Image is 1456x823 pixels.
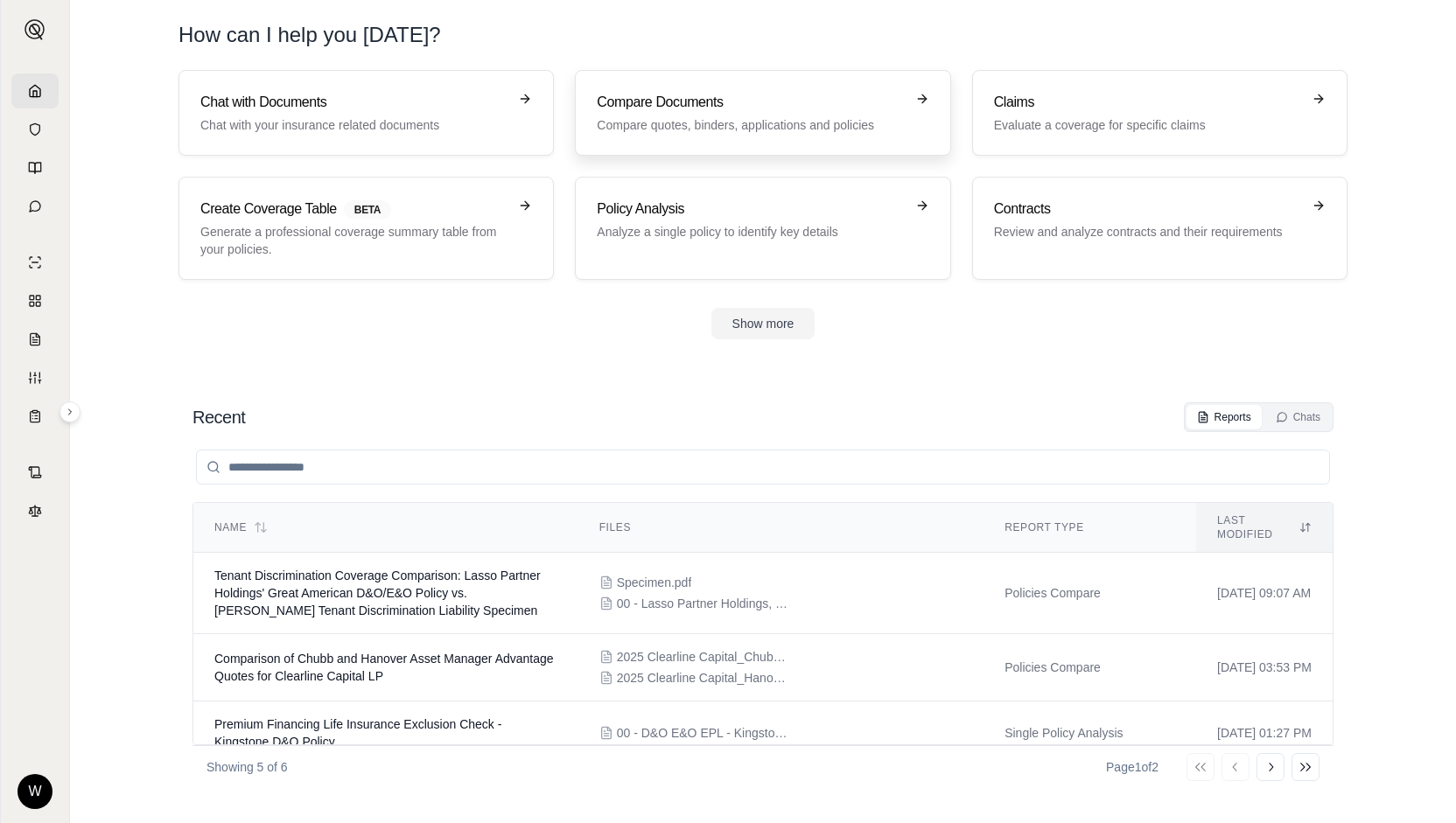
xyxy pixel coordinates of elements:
div: Last modified [1217,513,1312,541]
p: Generate a professional coverage summary table from your policies. [200,223,507,258]
td: [DATE] 01:27 PM [1196,701,1333,765]
a: Compare DocumentsCompare quotes, binders, applications and policies [575,70,950,156]
span: Specimen.pdf [617,574,692,591]
div: Reports [1197,410,1251,424]
a: Contract Analysis [11,455,59,490]
td: Policies Compare [983,553,1196,634]
p: Review and analyze contracts and their requirements [994,223,1301,241]
a: Legal Search Engine [11,493,59,528]
h3: Policy Analysis [597,199,904,220]
td: [DATE] 09:07 AM [1196,553,1333,634]
button: Show more [711,308,815,339]
div: Name [214,520,557,534]
a: Policy AnalysisAnalyze a single policy to identify key details [575,177,950,280]
span: 2025 Clearline Capital_Chubb Renewal Quote (woc).pdf [617,648,792,666]
h3: Contracts [994,199,1301,220]
span: Premium Financing Life Insurance Exclusion Check - Kingstone D&O Policy [214,717,501,749]
div: W [17,774,52,809]
td: Single Policy Analysis [983,701,1196,765]
a: Claim Coverage [11,322,59,357]
p: Analyze a single policy to identify key details [597,223,904,241]
span: Comparison of Chubb and Hanover Asset Manager Advantage Quotes for Clearline Capital LP [214,652,554,683]
h3: Claims [994,92,1301,113]
div: Chats [1276,410,1320,424]
span: 2025 Clearline Capital_Hanover Alternative Quote (woc).pdf [617,669,792,687]
h3: Create Coverage Table [200,199,507,220]
a: Custom Report [11,360,59,395]
button: Reports [1186,405,1262,429]
a: Documents Vault [11,112,59,147]
h3: Compare Documents [597,92,904,113]
a: Home [11,73,59,108]
th: Report Type [983,503,1196,553]
p: Compare quotes, binders, applications and policies [597,116,904,134]
a: Chat with DocumentsChat with your insurance related documents [178,70,554,156]
th: Files [578,503,983,553]
span: 00 - Lasso Partner Holdings, LLC - D&O E&O Policy - Great American.pdf [617,595,792,612]
button: Chats [1265,405,1331,429]
a: Create Coverage TableBETAGenerate a professional coverage summary table from your policies. [178,177,554,280]
button: Expand sidebar [17,12,52,47]
button: Expand sidebar [59,401,80,422]
h1: How can I help you [DATE]? [178,21,1347,49]
a: Policy Comparisons [11,283,59,318]
a: Prompt Library [11,150,59,185]
td: Policies Compare [983,634,1196,701]
img: Expand sidebar [24,19,45,40]
a: Coverage Table [11,399,59,434]
a: Single Policy [11,245,59,280]
a: ClaimsEvaluate a coverage for specific claims [972,70,1347,156]
a: Chat [11,189,59,224]
h3: Chat with Documents [200,92,507,113]
p: Chat with your insurance related documents [200,116,507,134]
td: [DATE] 03:53 PM [1196,634,1333,701]
div: Page 1 of 2 [1106,758,1158,776]
h2: Recent [192,405,245,429]
a: ContractsReview and analyze contracts and their requirements [972,177,1347,280]
p: Showing 5 of 6 [206,758,288,776]
p: Evaluate a coverage for specific claims [994,116,1301,134]
span: 00 - D&O E&O EPL - Kingstone Partner Holdings 1 LLC Markel Policy.pdf [617,724,792,742]
span: Tenant Discrimination Coverage Comparison: Lasso Partner Holdings' Great American D&O/E&O Policy ... [214,568,541,617]
span: BETA [344,200,391,220]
